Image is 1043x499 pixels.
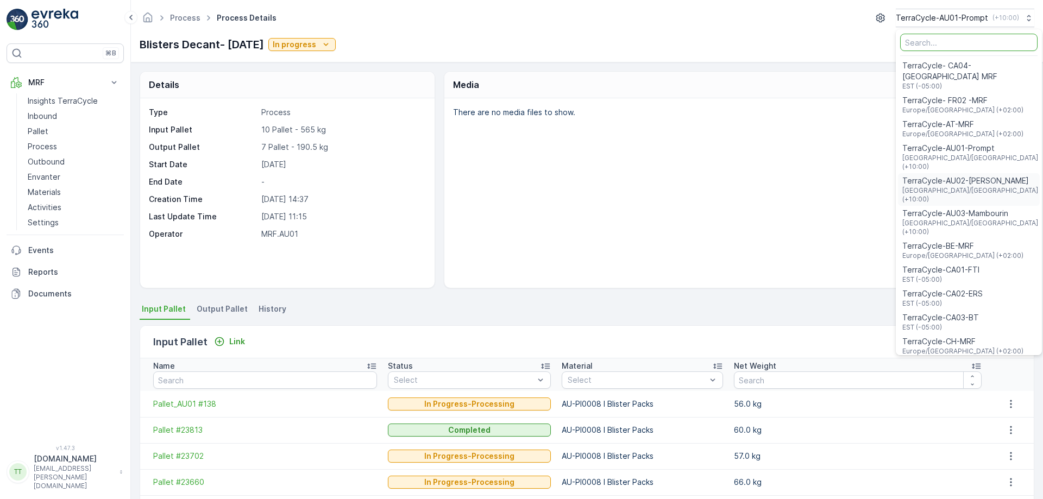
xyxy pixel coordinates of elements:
[902,264,979,275] span: TerraCycle-CA01-FTI
[149,78,179,91] p: Details
[210,335,249,348] button: Link
[28,172,60,182] p: Envanter
[896,9,1034,27] button: TerraCycle-AU01-Prompt(+10:00)
[902,336,1023,347] span: TerraCycle-CH-MRF
[388,424,551,437] button: Completed
[902,312,979,323] span: TerraCycle-CA03-BT
[902,143,1038,154] span: TerraCycle-AU01-Prompt
[728,443,988,469] td: 57.0 kg
[149,194,257,205] p: Creation Time
[902,119,1023,130] span: TerraCycle-AT-MRF
[424,451,514,462] p: In Progress-Processing
[902,347,1023,356] span: Europe/[GEOGRAPHIC_DATA] (+02:00)
[23,169,124,185] a: Envanter
[23,124,124,139] a: Pallet
[32,9,78,30] img: logo_light-DOdMpM7g.png
[261,124,423,135] p: 10 Pallet - 565 kg
[734,361,776,371] p: Net Weight
[556,443,728,469] td: AU-PI0008 I Blister Packs
[215,12,279,23] span: Process Details
[153,451,377,462] a: Pallet #23702
[261,107,423,118] p: Process
[902,241,1023,251] span: TerraCycle-BE-MRF
[149,159,257,170] p: Start Date
[900,34,1038,51] input: Search...
[902,154,1038,171] span: [GEOGRAPHIC_DATA]/[GEOGRAPHIC_DATA] (+10:00)
[728,417,988,443] td: 60.0 kg
[902,219,1038,236] span: [GEOGRAPHIC_DATA]/[GEOGRAPHIC_DATA] (+10:00)
[388,361,413,371] p: Status
[153,361,175,371] p: Name
[229,336,245,347] p: Link
[153,399,377,409] a: Pallet_AU01 #138
[261,142,423,153] p: 7 Pallet - 190.5 kg
[556,391,728,417] td: AU-PI0008 I Blister Packs
[140,36,264,53] p: Blisters Decant- [DATE]
[23,200,124,215] a: Activities
[23,185,124,200] a: Materials
[261,194,423,205] p: [DATE] 14:37
[896,12,988,23] p: TerraCycle-AU01-Prompt
[7,9,28,30] img: logo
[105,49,116,58] p: ⌘B
[259,304,286,314] span: History
[142,304,186,314] span: Input Pallet
[23,93,124,109] a: Insights TerraCycle
[23,154,124,169] a: Outbound
[149,229,257,239] p: Operator
[28,77,102,88] p: MRF
[556,417,728,443] td: AU-PI0008 I Blister Packs
[448,425,491,435] p: Completed
[902,106,1023,115] span: Europe/[GEOGRAPHIC_DATA] (+02:00)
[153,371,377,389] input: Search
[902,60,1035,82] span: TerraCycle- CA04-[GEOGRAPHIC_DATA] MRF
[261,229,423,239] p: MRF.AU01
[568,375,706,386] p: Select
[28,96,98,106] p: Insights TerraCycle
[902,82,1035,91] span: EST (-05:00)
[424,477,514,488] p: In Progress-Processing
[902,288,983,299] span: TerraCycle-CA02-ERS
[728,469,988,495] td: 66.0 kg
[902,251,1023,260] span: Europe/[GEOGRAPHIC_DATA] (+02:00)
[453,78,479,91] p: Media
[556,469,728,495] td: AU-PI0008 I Blister Packs
[23,215,124,230] a: Settings
[23,139,124,154] a: Process
[453,107,1022,118] p: There are no media files to show.
[273,39,316,50] p: In progress
[902,275,979,284] span: EST (-05:00)
[388,397,551,410] button: In Progress-Processing
[7,453,124,490] button: TT[DOMAIN_NAME][EMAIL_ADDRESS][PERSON_NAME][DOMAIN_NAME]
[28,245,120,256] p: Events
[28,126,48,137] p: Pallet
[170,13,200,22] a: Process
[28,156,65,167] p: Outbound
[153,425,377,435] a: Pallet #23813
[902,175,1038,186] span: TerraCycle-AU02-[PERSON_NAME]
[149,124,257,135] p: Input Pallet
[902,208,1038,219] span: TerraCycle-AU03-Mambourin
[902,186,1038,204] span: [GEOGRAPHIC_DATA]/[GEOGRAPHIC_DATA] (+10:00)
[9,463,27,481] div: TT
[153,334,208,350] p: Input Pallet
[28,141,57,152] p: Process
[28,187,61,198] p: Materials
[149,107,257,118] p: Type
[268,38,336,51] button: In progress
[896,29,1042,355] ul: Menu
[28,111,57,122] p: Inbound
[902,95,1023,106] span: TerraCycle- FR02 -MRF
[728,391,988,417] td: 56.0 kg
[902,299,983,308] span: EST (-05:00)
[28,267,120,277] p: Reports
[734,371,982,389] input: Search
[34,453,114,464] p: [DOMAIN_NAME]
[197,304,248,314] span: Output Pallet
[23,109,124,124] a: Inbound
[149,142,257,153] p: Output Pallet
[562,361,593,371] p: Material
[7,445,124,451] span: v 1.47.3
[34,464,114,490] p: [EMAIL_ADDRESS][PERSON_NAME][DOMAIN_NAME]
